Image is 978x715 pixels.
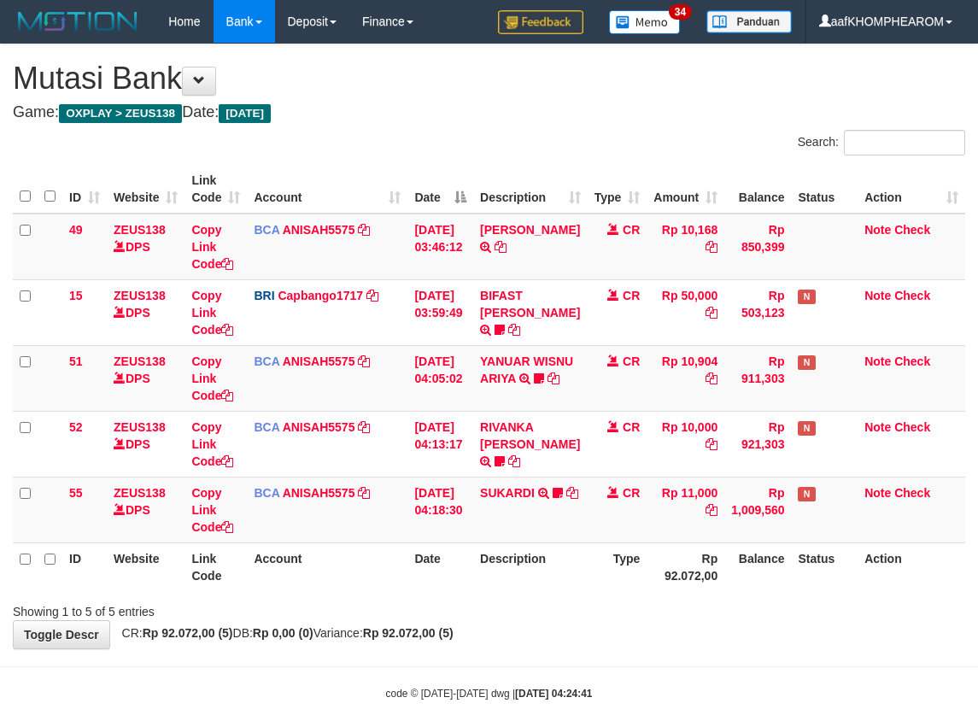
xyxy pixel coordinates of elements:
[407,279,473,345] td: [DATE] 03:59:49
[62,165,107,214] th: ID: activate to sort column ascending
[278,289,363,302] a: Capbango1717
[864,223,891,237] a: Note
[724,165,791,214] th: Balance
[107,477,184,542] td: DPS
[609,10,681,34] img: Button%20Memo.svg
[480,355,573,385] a: YANUAR WISNU ARIYA
[254,420,279,434] span: BCA
[623,223,640,237] span: CR
[724,279,791,345] td: Rp 503,123
[358,355,370,368] a: Copy ANISAH5575 to clipboard
[706,437,717,451] a: Copy Rp 10,000 to clipboard
[894,420,930,434] a: Check
[363,626,454,640] strong: Rp 92.072,00 (5)
[588,165,647,214] th: Type: activate to sort column ascending
[480,420,580,451] a: RIVANKA [PERSON_NAME]
[407,411,473,477] td: [DATE] 04:13:17
[366,289,378,302] a: Copy Capbango1717 to clipboard
[107,345,184,411] td: DPS
[706,306,717,319] a: Copy Rp 50,000 to clipboard
[548,372,559,385] a: Copy YANUAR WISNU ARIYA to clipboard
[283,355,355,368] a: ANISAH5575
[647,165,724,214] th: Amount: activate to sort column ascending
[473,542,587,591] th: Description
[706,503,717,517] a: Copy Rp 11,000 to clipboard
[13,596,395,620] div: Showing 1 to 5 of 5 entries
[143,626,233,640] strong: Rp 92.072,00 (5)
[191,289,233,337] a: Copy Link Code
[407,542,473,591] th: Date
[508,454,520,468] a: Copy RIVANKA ABYAN YUSU to clipboard
[107,279,184,345] td: DPS
[724,214,791,280] td: Rp 850,399
[864,355,891,368] a: Note
[515,688,592,700] strong: [DATE] 04:24:41
[191,355,233,402] a: Copy Link Code
[283,420,355,434] a: ANISAH5575
[623,355,640,368] span: CR
[69,420,83,434] span: 52
[858,165,965,214] th: Action: activate to sort column ascending
[798,290,815,304] span: Has Note
[358,420,370,434] a: Copy ANISAH5575 to clipboard
[358,486,370,500] a: Copy ANISAH5575 to clipboard
[724,477,791,542] td: Rp 1,009,560
[508,323,520,337] a: Copy BIFAST ANTONIUS GAG to clipboard
[894,486,930,500] a: Check
[798,421,815,436] span: Has Note
[13,62,965,96] h1: Mutasi Bank
[219,104,271,123] span: [DATE]
[864,486,891,500] a: Note
[858,542,965,591] th: Action
[247,542,407,591] th: Account
[647,279,724,345] td: Rp 50,000
[566,486,578,500] a: Copy SUKARDI to clipboard
[588,542,647,591] th: Type
[480,223,580,237] a: [PERSON_NAME]
[191,420,233,468] a: Copy Link Code
[114,420,166,434] a: ZEUS138
[114,626,454,640] span: CR: DB: Variance:
[254,223,279,237] span: BCA
[114,355,166,368] a: ZEUS138
[107,542,184,591] th: Website
[498,10,583,34] img: Feedback.jpg
[798,487,815,501] span: Has Note
[724,411,791,477] td: Rp 921,303
[184,165,247,214] th: Link Code: activate to sort column ascending
[791,165,858,214] th: Status
[864,289,891,302] a: Note
[283,486,355,500] a: ANISAH5575
[114,223,166,237] a: ZEUS138
[894,289,930,302] a: Check
[407,477,473,542] td: [DATE] 04:18:30
[798,355,815,370] span: Has Note
[623,486,640,500] span: CR
[247,165,407,214] th: Account: activate to sort column ascending
[894,223,930,237] a: Check
[647,214,724,280] td: Rp 10,168
[647,345,724,411] td: Rp 10,904
[480,289,580,319] a: BIFAST [PERSON_NAME]
[495,240,507,254] a: Copy INA PAUJANAH to clipboard
[13,620,110,649] a: Toggle Descr
[894,355,930,368] a: Check
[62,542,107,591] th: ID
[107,411,184,477] td: DPS
[623,420,640,434] span: CR
[647,477,724,542] td: Rp 11,000
[724,345,791,411] td: Rp 911,303
[107,214,184,280] td: DPS
[706,372,717,385] a: Copy Rp 10,904 to clipboard
[623,289,640,302] span: CR
[407,345,473,411] td: [DATE] 04:05:02
[184,542,247,591] th: Link Code
[59,104,182,123] span: OXPLAY > ZEUS138
[283,223,355,237] a: ANISAH5575
[647,542,724,591] th: Rp 92.072,00
[473,165,587,214] th: Description: activate to sort column ascending
[254,486,279,500] span: BCA
[791,542,858,591] th: Status
[358,223,370,237] a: Copy ANISAH5575 to clipboard
[480,486,535,500] a: SUKARDI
